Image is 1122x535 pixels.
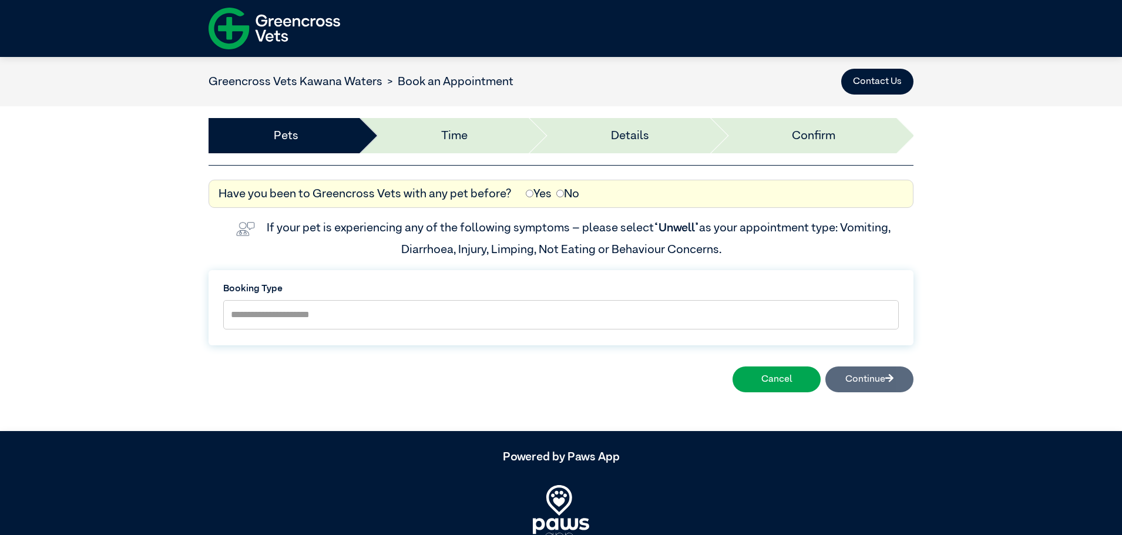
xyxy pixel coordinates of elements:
[209,76,382,88] a: Greencross Vets Kawana Waters
[556,190,564,197] input: No
[382,73,513,90] li: Book an Appointment
[209,3,340,54] img: f-logo
[841,69,913,95] button: Contact Us
[231,217,260,241] img: vet
[526,190,533,197] input: Yes
[733,366,821,392] button: Cancel
[209,73,513,90] nav: breadcrumb
[274,127,298,144] a: Pets
[209,450,913,464] h5: Powered by Paws App
[219,185,512,203] label: Have you been to Greencross Vets with any pet before?
[654,222,699,234] span: “Unwell”
[526,185,552,203] label: Yes
[223,282,899,296] label: Booking Type
[267,222,893,255] label: If your pet is experiencing any of the following symptoms – please select as your appointment typ...
[556,185,579,203] label: No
